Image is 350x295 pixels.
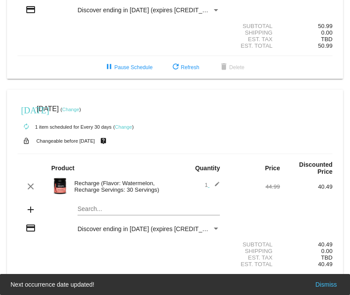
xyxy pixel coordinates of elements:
div: Shipping [227,29,280,36]
div: Est. Tax [227,254,280,261]
span: 0.00 [321,29,332,36]
span: 50.99 [318,42,332,49]
div: Shipping [227,248,280,254]
small: ( ) [113,124,134,130]
small: 1 item scheduled for Every 30 days [18,124,112,130]
mat-icon: [DATE] [21,104,32,115]
button: Refresh [163,60,206,75]
mat-icon: lock_open [21,135,32,147]
mat-icon: autorenew [21,122,32,132]
mat-icon: pause [104,62,114,73]
strong: Discounted Price [299,161,332,175]
mat-select: Payment Method [78,225,220,232]
a: Change [62,107,79,112]
mat-icon: credit_card [25,223,36,233]
input: Search... [78,206,220,213]
div: Est. Total [227,261,280,267]
div: 40.49 [280,241,332,248]
img: Image-1-Carousel-Recharge30S-Watermelon-Transp.png [51,177,69,195]
span: 40.49 [318,261,332,267]
mat-icon: live_help [98,135,109,147]
div: 40.49 [280,183,332,190]
span: TBD [321,254,332,261]
span: 1 [205,182,220,188]
div: 44.99 [227,183,280,190]
mat-icon: add [25,204,36,215]
mat-icon: delete [219,62,229,73]
simple-snack-bar: Next occurrence date updated! [11,280,339,289]
strong: Product [51,165,74,172]
span: TBD [321,36,332,42]
div: Recharge (Flavor: Watermelon, Recharge Servings: 30 Servings) [70,180,175,193]
span: Delete [219,64,244,70]
span: Pause Schedule [104,64,152,70]
span: 0.00 [321,248,332,254]
div: Est. Tax [227,36,280,42]
small: ( ) [60,107,81,112]
span: Discover ending in [DATE] (expires [CREDIT_CARD_DATA]) [78,225,242,232]
mat-icon: edit [209,181,220,192]
strong: Quantity [195,165,220,172]
div: Est. Total [227,42,280,49]
span: Refresh [170,64,199,70]
button: Pause Schedule [97,60,159,75]
a: Change [115,124,132,130]
button: Delete [212,60,251,75]
mat-icon: refresh [170,62,181,73]
div: 50.99 [280,23,332,29]
small: Changeable before [DATE] [36,138,95,144]
div: Subtotal [227,23,280,29]
mat-select: Payment Method [78,7,220,14]
button: Dismiss [313,280,339,289]
mat-icon: credit_card [25,4,36,15]
strong: Price [265,165,280,172]
div: Subtotal [227,241,280,248]
span: Discover ending in [DATE] (expires [CREDIT_CARD_DATA]) [78,7,242,14]
mat-icon: clear [25,181,36,192]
